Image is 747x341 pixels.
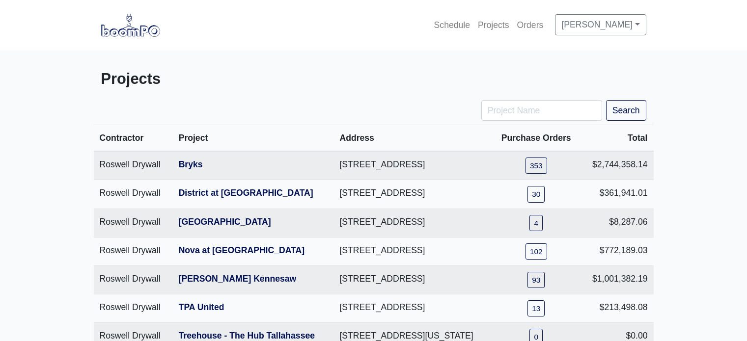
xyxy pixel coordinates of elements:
a: 30 [527,186,545,202]
td: [STREET_ADDRESS] [333,265,492,294]
a: Schedule [430,14,474,36]
a: TPA United [179,302,224,312]
button: Search [606,100,646,121]
th: Contractor [94,125,173,152]
a: 102 [526,243,547,260]
a: 353 [526,157,547,174]
td: Roswell Drywall [94,209,173,237]
td: Roswell Drywall [94,294,173,322]
a: Bryks [179,159,203,169]
td: Roswell Drywall [94,151,173,180]
a: Nova at [GEOGRAPHIC_DATA] [179,245,304,255]
h3: Projects [101,70,366,88]
a: Orders [513,14,548,36]
th: Address [333,125,492,152]
th: Total [581,125,654,152]
td: [STREET_ADDRESS] [333,209,492,237]
a: Treehouse - The Hub Tallahassee [179,331,315,341]
td: $1,001,382.19 [581,265,654,294]
td: $772,189.03 [581,237,654,265]
td: Roswell Drywall [94,237,173,265]
a: [PERSON_NAME] Kennesaw [179,274,297,284]
a: District at [GEOGRAPHIC_DATA] [179,188,313,198]
a: [GEOGRAPHIC_DATA] [179,217,271,227]
td: [STREET_ADDRESS] [333,180,492,209]
a: 13 [527,300,545,316]
input: Project Name [481,100,602,121]
a: 4 [529,215,543,231]
td: Roswell Drywall [94,180,173,209]
td: $8,287.06 [581,209,654,237]
a: Projects [474,14,513,36]
td: $2,744,358.14 [581,151,654,180]
td: $361,941.01 [581,180,654,209]
td: $213,498.08 [581,294,654,322]
th: Purchase Orders [492,125,581,152]
td: Roswell Drywall [94,265,173,294]
td: [STREET_ADDRESS] [333,237,492,265]
img: boomPO [101,14,160,36]
td: [STREET_ADDRESS] [333,151,492,180]
a: [PERSON_NAME] [555,14,646,35]
td: [STREET_ADDRESS] [333,294,492,322]
th: Project [173,125,334,152]
a: 93 [527,272,545,288]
